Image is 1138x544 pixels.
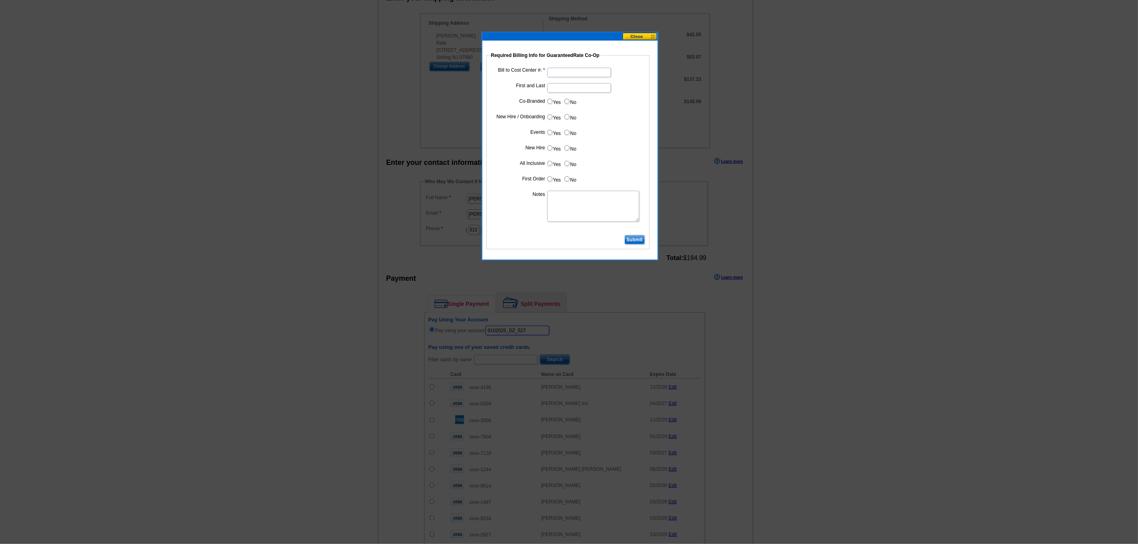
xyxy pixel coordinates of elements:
[979,359,1138,544] iframe: LiveChat chat widget
[564,130,570,135] input: No
[547,161,552,166] input: Yes
[564,159,576,168] label: No
[547,99,552,104] input: Yes
[492,82,545,89] label: First and Last
[564,161,570,166] input: No
[564,145,570,151] input: No
[546,128,561,137] label: Yes
[564,112,576,121] label: No
[564,99,570,104] input: No
[492,67,545,74] label: Bill to Cost Center #:
[564,174,576,184] label: No
[546,174,561,184] label: Yes
[492,129,545,136] label: Events
[547,145,552,151] input: Yes
[492,113,545,120] label: New Hire / Onboarding
[490,52,601,59] legend: Required Billing Info for GuaranteedRate Co-Op
[492,191,545,198] label: Notes
[546,159,561,168] label: Yes
[546,112,561,121] label: Yes
[564,128,576,137] label: No
[547,130,552,135] input: Yes
[564,143,576,153] label: No
[492,175,545,182] label: First Order
[564,176,570,182] input: No
[546,97,561,106] label: Yes
[492,144,545,151] label: New Hire
[547,114,552,119] input: Yes
[547,176,552,182] input: Yes
[492,160,545,167] label: All Inclusive
[564,114,570,119] input: No
[564,97,576,106] label: No
[625,235,645,245] input: Submit
[546,143,561,153] label: Yes
[492,98,545,105] label: Co-Branded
